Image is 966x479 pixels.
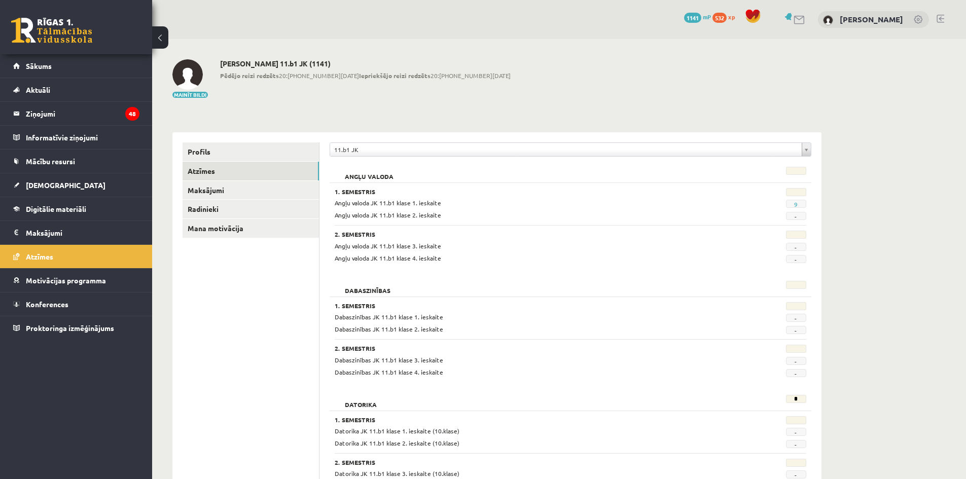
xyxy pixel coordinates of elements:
[786,255,806,263] span: -
[26,276,106,285] span: Motivācijas programma
[26,126,139,149] legend: Informatīvie ziņojumi
[13,126,139,149] a: Informatīvie ziņojumi
[334,143,798,156] span: 11.b1 JK
[220,59,511,68] h2: [PERSON_NAME] 11.b1 JK (1141)
[335,368,443,376] span: Dabaszinības JK 11.b1 klase 4. ieskaite
[172,92,208,98] button: Mainīt bildi
[335,427,459,435] span: Datorika JK 11.b1 klase 1. ieskaite (10.klase)
[26,85,50,94] span: Aktuāli
[712,13,740,21] a: 532 xp
[183,200,319,218] a: Radinieki
[823,15,833,25] img: Kristers Auziņš
[183,181,319,200] a: Maksājumi
[183,142,319,161] a: Profils
[13,221,139,244] a: Maksājumi
[786,470,806,478] span: -
[220,71,279,80] b: Pēdējo reizi redzēts
[335,345,725,352] h3: 2. Semestris
[13,78,139,101] a: Aktuāli
[703,13,711,21] span: mP
[335,459,725,466] h3: 2. Semestris
[26,204,86,213] span: Digitālie materiāli
[13,197,139,220] a: Digitālie materiāli
[335,231,725,238] h3: 2. Semestris
[786,314,806,322] span: -
[13,173,139,197] a: [DEMOGRAPHIC_DATA]
[13,245,139,268] a: Atzīmes
[786,357,806,365] span: -
[335,242,441,250] span: Angļu valoda JK 11.b1 klase 3. ieskaite
[335,302,725,309] h3: 1. Semestris
[13,316,139,340] a: Proktoringa izmēģinājums
[335,395,387,405] h2: Datorika
[786,243,806,251] span: -
[335,325,443,333] span: Dabaszinības JK 11.b1 klase 2. ieskaite
[335,313,443,321] span: Dabaszinības JK 11.b1 klase 1. ieskaite
[335,356,443,364] span: Dabaszinības JK 11.b1 klase 3. ieskaite
[330,143,811,156] a: 11.b1 JK
[335,199,441,207] span: Angļu valoda JK 11.b1 klase 1. ieskaite
[684,13,711,21] a: 1141 mP
[183,162,319,180] a: Atzīmes
[26,300,68,309] span: Konferences
[13,54,139,78] a: Sākums
[335,167,404,177] h2: Angļu valoda
[786,212,806,220] span: -
[26,221,139,244] legend: Maksājumi
[728,13,735,21] span: xp
[359,71,431,80] b: Iepriekšējo reizi redzēts
[11,18,92,43] a: Rīgas 1. Tālmācības vidusskola
[13,150,139,173] a: Mācību resursi
[335,188,725,195] h3: 1. Semestris
[13,269,139,292] a: Motivācijas programma
[335,469,459,477] span: Datorika JK 11.b1 klase 3. ieskaite (10.klase)
[786,326,806,334] span: -
[26,102,139,125] legend: Ziņojumi
[786,369,806,377] span: -
[786,428,806,436] span: -
[220,71,511,80] span: 20:[PHONE_NUMBER][DATE] 20:[PHONE_NUMBER][DATE]
[335,211,441,219] span: Angļu valoda JK 11.b1 klase 2. ieskaite
[335,439,459,447] span: Datorika JK 11.b1 klase 2. ieskaite (10.klase)
[840,14,903,24] a: [PERSON_NAME]
[712,13,727,23] span: 532
[786,440,806,448] span: -
[26,252,53,261] span: Atzīmes
[26,61,52,70] span: Sākums
[26,323,114,333] span: Proktoringa izmēģinājums
[13,102,139,125] a: Ziņojumi48
[26,180,105,190] span: [DEMOGRAPHIC_DATA]
[172,59,203,90] img: Kristers Auziņš
[794,200,798,208] a: 9
[335,416,725,423] h3: 1. Semestris
[125,107,139,121] i: 48
[684,13,701,23] span: 1141
[335,254,441,262] span: Angļu valoda JK 11.b1 klase 4. ieskaite
[183,219,319,238] a: Mana motivācija
[26,157,75,166] span: Mācību resursi
[335,281,401,291] h2: Dabaszinības
[13,292,139,316] a: Konferences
